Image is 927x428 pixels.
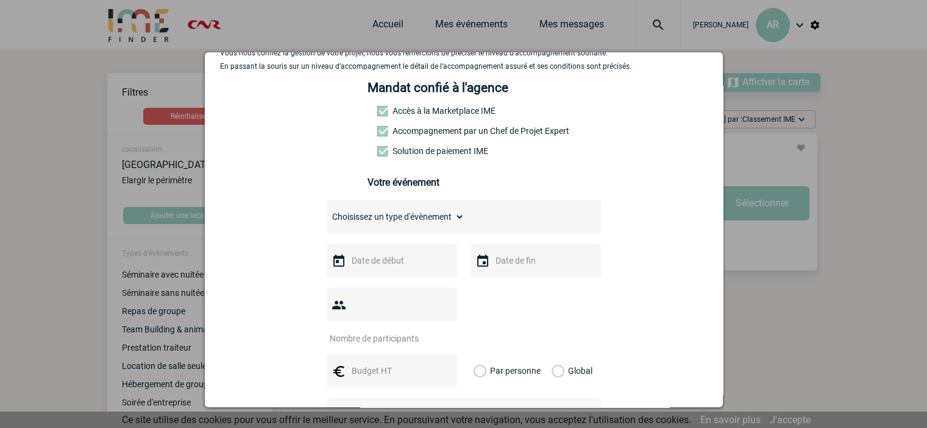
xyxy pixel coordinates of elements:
span: × [497,407,503,424]
label: Accès à la Marketplace IME [377,106,431,116]
input: Date de fin [492,253,577,268]
label: Par personne [474,354,487,388]
h3: Votre événement [368,177,559,188]
span: Lyon [347,407,515,424]
label: Prestation payante [377,126,431,136]
p: En passant la souris sur un niveau d’accompagnement le détail de l’accompagnement assuré et ses c... [220,62,708,71]
input: Budget HT [349,363,433,379]
input: Nombre de participants [327,331,441,346]
h4: Mandat confié à l'agence [368,80,508,95]
label: Conformité aux process achat client, Prise en charge de la facturation, Mutualisation de plusieur... [377,146,431,156]
input: Date de début [349,253,433,268]
label: Global [552,354,559,388]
